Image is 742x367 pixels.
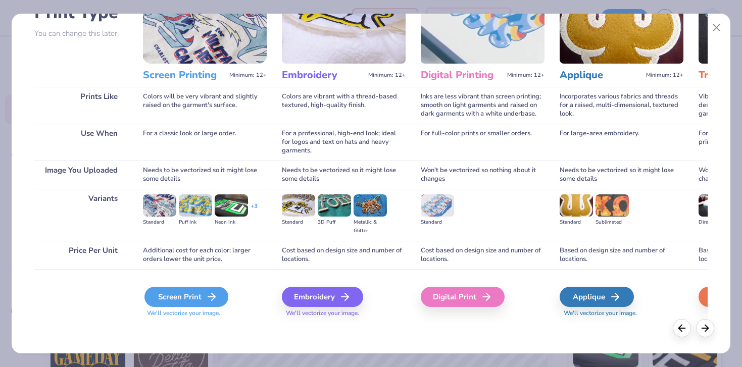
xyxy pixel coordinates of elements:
div: Won't be vectorized so nothing about it changes [421,161,545,189]
div: Incorporates various fabrics and threads for a raised, multi-dimensional, textured look. [560,87,683,124]
div: Standard [421,218,454,227]
div: Standard [560,218,593,227]
div: Needs to be vectorized so it might lose some details [560,161,683,189]
div: Based on design size and number of locations. [560,241,683,269]
div: + 3 [251,202,258,219]
span: We'll vectorize your image. [560,309,683,318]
div: Price Per Unit [34,241,128,269]
div: Prints Like [34,87,128,124]
div: Colors will be very vibrant and slightly raised on the garment's surface. [143,87,267,124]
img: Standard [282,194,315,217]
img: Standard [143,194,176,217]
span: We'll vectorize your image. [143,309,267,318]
div: 3D Puff [318,218,351,227]
h3: Embroidery [282,69,364,82]
div: Embroidery [282,287,363,307]
div: Standard [282,218,315,227]
div: Inks are less vibrant than screen printing; smooth on light garments and raised on dark garments ... [421,87,545,124]
span: Minimum: 12+ [507,72,545,79]
div: Needs to be vectorized so it might lose some details [282,161,406,189]
div: For a professional, high-end look; ideal for logos and text on hats and heavy garments. [282,124,406,161]
div: Cost based on design size and number of locations. [282,241,406,269]
img: Standard [560,194,593,217]
h3: Screen Printing [143,69,225,82]
div: Direct-to-film [699,218,732,227]
img: Neon Ink [215,194,248,217]
div: Variants [34,189,128,241]
div: Screen Print [144,287,228,307]
h3: Digital Printing [421,69,503,82]
div: Metallic & Glitter [354,218,387,235]
div: Neon Ink [215,218,248,227]
div: For large-area embroidery. [560,124,683,161]
img: Sublimated [596,194,629,217]
div: Use When [34,124,128,161]
div: Needs to be vectorized so it might lose some details [143,161,267,189]
div: Sublimated [596,218,629,227]
img: Puff Ink [179,194,212,217]
div: Puff Ink [179,218,212,227]
p: You can change this later. [34,29,128,38]
span: We'll vectorize your image. [282,309,406,318]
img: Standard [421,194,454,217]
div: Image You Uploaded [34,161,128,189]
img: Metallic & Glitter [354,194,387,217]
div: Applique [560,287,634,307]
div: Cost based on design size and number of locations. [421,241,545,269]
div: Digital Print [421,287,505,307]
img: 3D Puff [318,194,351,217]
div: For full-color prints or smaller orders. [421,124,545,161]
img: Direct-to-film [699,194,732,217]
span: Minimum: 12+ [229,72,267,79]
div: Standard [143,218,176,227]
div: Additional cost for each color; larger orders lower the unit price. [143,241,267,269]
div: For a classic look or large order. [143,124,267,161]
div: Colors are vibrant with a thread-based textured, high-quality finish. [282,87,406,124]
span: Minimum: 12+ [368,72,406,79]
